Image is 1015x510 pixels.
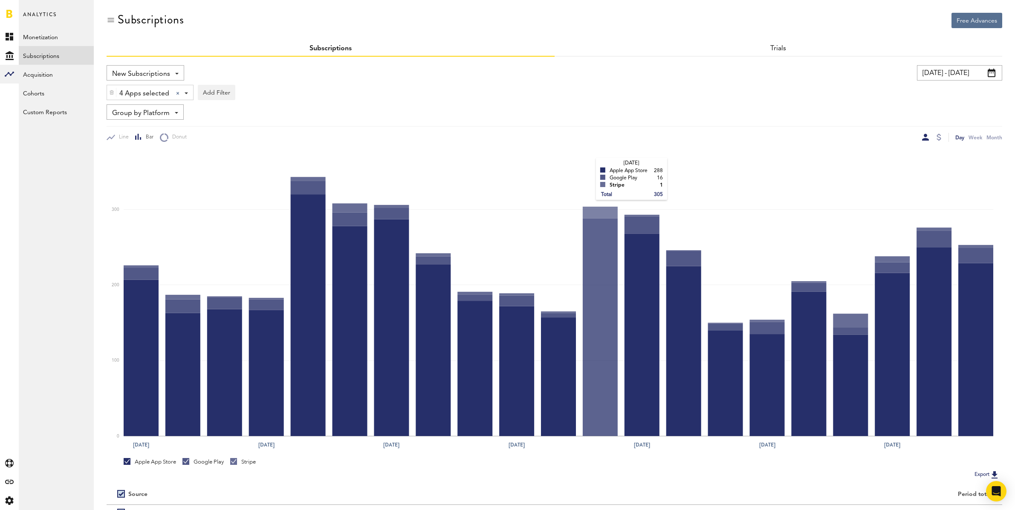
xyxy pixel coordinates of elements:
[383,441,399,449] text: [DATE]
[509,441,525,449] text: [DATE]
[112,207,119,212] text: 300
[142,134,153,141] span: Bar
[117,434,119,438] text: 0
[972,469,1002,480] button: Export
[124,458,176,466] div: Apple App Store
[258,441,275,449] text: [DATE]
[309,45,352,52] a: Subscriptions
[634,441,650,449] text: [DATE]
[119,86,169,101] span: 4 Apps selected
[112,67,170,81] span: New Subscriptions
[986,481,1006,501] div: Open Intercom Messenger
[19,65,94,84] a: Acquisition
[182,458,224,466] div: Google Play
[107,85,116,100] div: Delete
[989,470,1000,480] img: Export
[19,27,94,46] a: Monetization
[19,84,94,102] a: Cohorts
[168,134,187,141] span: Donut
[969,133,982,142] div: Week
[19,46,94,65] a: Subscriptions
[986,133,1002,142] div: Month
[118,13,184,26] div: Subscriptions
[23,9,57,27] span: Analytics
[198,85,235,100] button: Add Filter
[951,13,1002,28] button: Free Advances
[112,359,119,363] text: 100
[884,441,900,449] text: [DATE]
[176,92,179,95] div: Clear
[112,106,170,121] span: Group by Platform
[109,89,114,95] img: trash_awesome_blue.svg
[115,134,129,141] span: Line
[19,102,94,121] a: Custom Reports
[128,491,147,498] div: Source
[955,133,964,142] div: Day
[230,458,256,466] div: Stripe
[759,441,775,449] text: [DATE]
[133,441,149,449] text: [DATE]
[565,491,992,498] div: Period total
[112,283,119,287] text: 200
[770,45,786,52] a: Trials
